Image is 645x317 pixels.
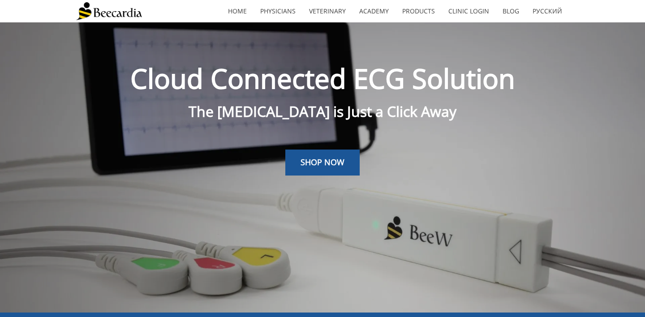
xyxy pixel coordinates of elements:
img: Beecardia [76,2,142,20]
span: SHOP NOW [301,157,344,167]
a: SHOP NOW [285,150,360,176]
a: Clinic Login [442,1,496,21]
a: Русский [526,1,569,21]
span: Cloud Connected ECG Solution [130,60,515,97]
a: Academy [353,1,396,21]
a: Blog [496,1,526,21]
a: Veterinary [302,1,353,21]
a: home [221,1,254,21]
a: Physicians [254,1,302,21]
a: Products [396,1,442,21]
span: The [MEDICAL_DATA] is Just a Click Away [189,102,456,121]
